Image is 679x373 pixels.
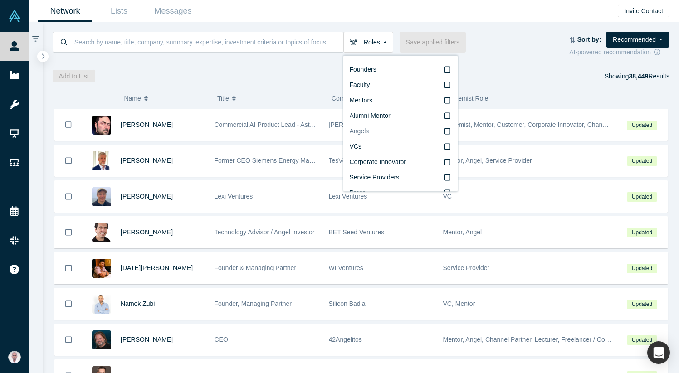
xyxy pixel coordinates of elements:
button: Bookmark [54,217,83,248]
button: Invite Contact [618,5,669,17]
span: Lexi Ventures [215,193,253,200]
span: Service Provider [443,264,490,271]
a: Network [38,0,92,22]
img: Chris H. Leeb's Profile Image [92,330,111,349]
span: Commercial AI Product Lead - Astellas & Angel Investor - [PERSON_NAME] [PERSON_NAME] Capital, Alc... [215,121,551,128]
span: Mentor, Angel [443,228,482,236]
span: Mentor, Angel, Service Provider [443,157,532,164]
span: Updated [627,121,657,130]
a: [DATE][PERSON_NAME] [121,264,193,271]
span: Silicon Badia [329,300,366,307]
span: VC [443,193,452,200]
span: VC, Mentor [443,300,475,307]
a: [PERSON_NAME] [121,157,173,164]
button: Bookmark [54,109,83,140]
span: Updated [627,228,657,237]
span: CEO [215,336,228,343]
span: Updated [627,300,657,309]
span: Results [629,73,669,80]
button: Bookmark [54,145,83,176]
span: Title [217,89,229,108]
span: WI Ventures [329,264,363,271]
button: Recommended [606,32,669,48]
span: TesVolt AG [329,157,360,164]
span: Updated [627,192,657,202]
a: [PERSON_NAME] [121,336,173,343]
button: Bookmark [54,252,83,284]
img: Jonah Probell's Profile Image [92,187,111,206]
span: VCs [350,143,361,150]
span: Updated [627,156,657,166]
span: Corporate Innovator [350,158,406,165]
span: Faculty [350,81,370,88]
button: Save applied filters [400,32,466,53]
img: Kartik Agnihotri's Profile Image [92,259,111,278]
span: BET Seed Ventures [329,228,385,236]
a: [PERSON_NAME] [121,121,173,128]
strong: 38,449 [629,73,648,80]
span: Updated [627,335,657,345]
button: Bookmark [54,181,83,212]
a: Messages [146,0,200,22]
button: Roles [343,32,393,53]
div: Showing [605,70,669,82]
span: Mentors [350,97,373,104]
span: Lexi Ventures [329,193,367,200]
img: Vetri Venthan Elango's Account [8,351,21,363]
a: Namek Zubi [121,300,155,307]
input: Search by name, title, company, summary, expertise, investment criteria or topics of focus [73,31,343,53]
span: Press [350,189,366,196]
button: Bookmark [54,324,83,355]
button: Company [332,89,436,108]
button: Name [124,89,208,108]
span: Company [332,89,359,108]
img: Alchemist Vault Logo [8,10,21,22]
span: [PERSON_NAME] [PERSON_NAME] Capital [329,121,457,128]
button: Bookmark [54,288,83,320]
span: Name [124,89,141,108]
img: Richard Svinkin's Profile Image [92,116,111,135]
button: Title [217,89,322,108]
span: Angels [350,127,369,135]
a: [PERSON_NAME] [121,228,173,236]
span: Alumni Mentor [350,112,391,119]
span: 42Angelitos [329,336,362,343]
span: Founders [350,66,376,73]
img: Boris Livshutz's Profile Image [92,223,111,242]
a: [PERSON_NAME] [121,193,173,200]
div: AI-powered recommendation [569,48,669,57]
a: Lists [92,0,146,22]
span: Founder, Managing Partner [215,300,292,307]
span: Service Providers [350,174,400,181]
span: Former CEO Siemens Energy Management Division of SIEMENS AG [215,157,410,164]
strong: Sort by: [577,36,601,43]
span: Technology Advisor / Angel Investor [215,228,315,236]
button: Add to List [53,70,95,82]
span: Founder & Managing Partner [215,264,297,271]
img: Namek Zubi's Profile Image [92,295,111,314]
span: Updated [627,264,657,273]
span: Alchemist Role [446,95,488,102]
img: Ralf Christian's Profile Image [92,151,111,170]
